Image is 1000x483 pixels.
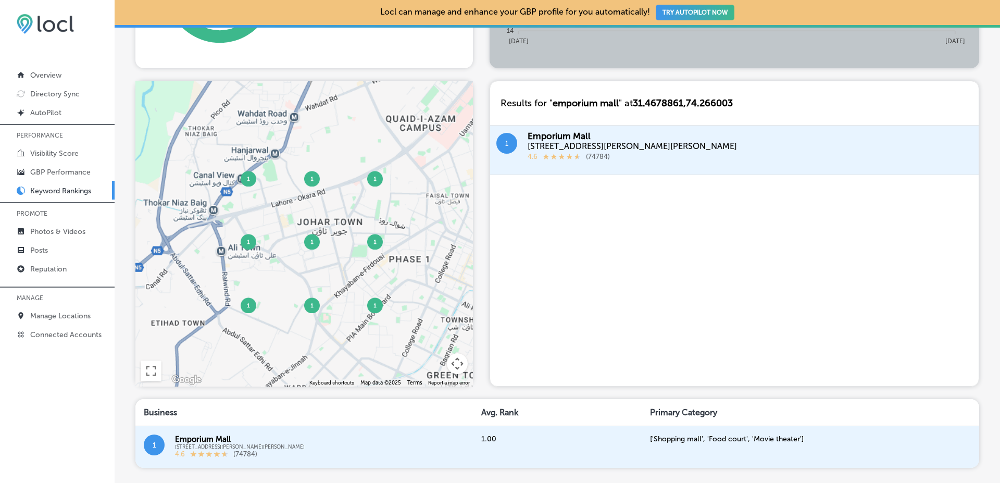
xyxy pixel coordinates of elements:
[496,133,517,154] button: 1
[141,361,161,381] button: Toggle fullscreen view
[30,312,91,320] p: Manage Locations
[428,380,470,386] a: Report a map error
[586,153,610,162] p: ( 74784 )
[135,399,473,426] div: Business
[169,373,204,387] img: Google
[30,149,79,158] p: Visibility Score
[553,97,619,109] span: emporium mall
[30,227,85,236] p: Photos & Videos
[407,380,422,386] a: Terms (opens in new tab)
[17,14,74,34] img: 6efc1275baa40be7c98c3b36c6bfde44.png
[175,450,185,460] p: 4.6
[528,131,737,141] div: Emporium Mall
[30,108,61,117] p: AutoPilot
[633,97,733,109] span: 31.4678861 , 74.266003
[656,5,734,20] button: TRY AUTOPILOT NOW
[528,141,737,151] div: [STREET_ADDRESS][PERSON_NAME][PERSON_NAME]
[30,246,48,255] p: Posts
[30,330,102,339] p: Connected Accounts
[30,265,67,274] p: Reputation
[144,435,165,455] button: 1
[473,426,642,468] div: 1.00
[233,450,257,460] p: ( 74784 )
[447,353,468,374] button: Map camera controls
[473,399,642,426] div: Avg. Rank
[175,435,305,444] div: Emporium Mall
[642,399,979,426] div: Primary Category
[528,153,537,162] p: 4.6
[30,168,91,177] p: GBP Performance
[190,450,228,460] div: 4.6 Stars
[30,71,61,80] p: Overview
[30,90,80,98] p: Directory Sync
[543,151,581,162] div: 4.6 Stars
[175,444,305,450] div: [STREET_ADDRESS][PERSON_NAME][PERSON_NAME]
[309,379,354,387] button: Keyboard shortcuts
[360,380,401,386] span: Map data ©2025
[169,373,204,387] a: Open this area in Google Maps (opens a new window)
[490,81,743,125] div: Results for " " at
[642,426,979,468] div: ['Shopping mall', 'Food court', 'Movie theater']
[30,187,91,195] p: Keyword Rankings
